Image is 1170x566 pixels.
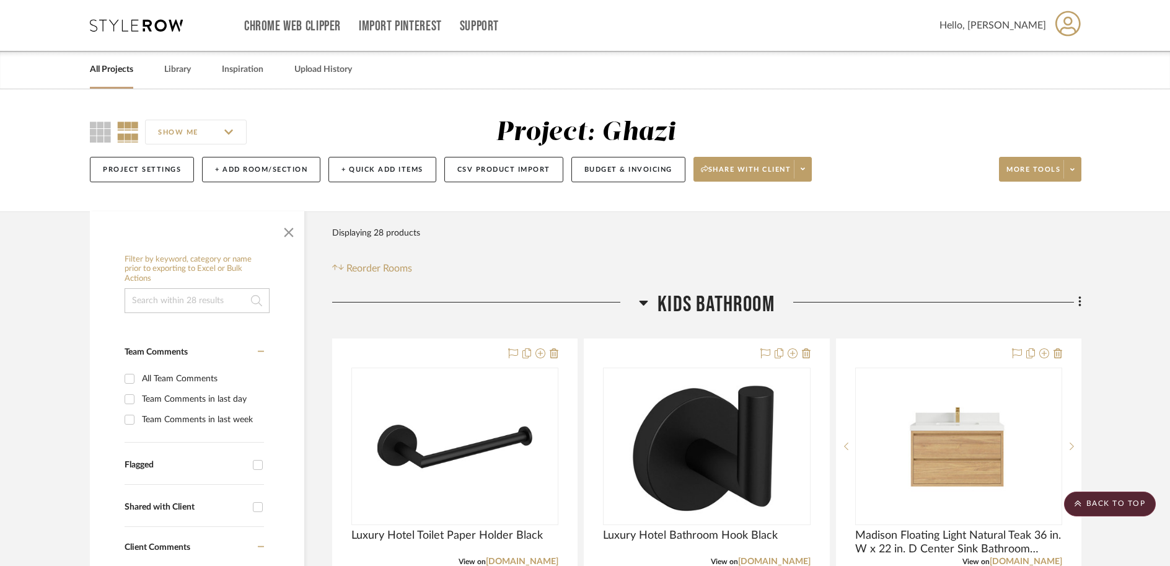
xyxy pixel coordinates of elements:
[856,369,1061,523] img: Madison Floating Light Natural Teak 36 in. W x 22 in. D Center Sink Bathroom Vanity, White Quartz
[1064,492,1156,516] scroll-to-top-button: BACK TO TOP
[164,61,191,78] a: Library
[125,288,270,313] input: Search within 28 results
[125,348,188,356] span: Team Comments
[711,558,738,565] span: View on
[202,157,320,182] button: + Add Room/Section
[1006,165,1060,184] span: More tools
[444,157,563,182] button: CSV Product Import
[571,157,685,182] button: Budget & Invoicing
[142,369,261,389] div: All Team Comments
[142,389,261,409] div: Team Comments in last day
[125,255,270,284] h6: Filter by keyword, category or name prior to exporting to Excel or Bulk Actions
[351,529,543,542] span: Luxury Hotel Toilet Paper Holder Black
[294,61,352,78] a: Upload History
[328,157,436,182] button: + Quick Add Items
[496,120,676,146] div: Project: Ghazi
[346,261,412,276] span: Reorder Rooms
[125,460,247,471] div: Flagged
[377,369,532,524] img: Luxury Hotel Toilet Paper Holder Black
[939,18,1046,33] span: Hello, [PERSON_NAME]
[962,558,990,565] span: View on
[460,21,499,32] a: Support
[855,529,1062,556] span: Madison Floating Light Natural Teak 36 in. W x 22 in. D Center Sink Bathroom Vanity, White Quartz
[603,529,778,542] span: Luxury Hotel Bathroom Hook Black
[738,557,811,566] a: [DOMAIN_NAME]
[90,157,194,182] button: Project Settings
[658,291,775,318] span: Kids Bathroom
[359,21,442,32] a: Import Pinterest
[276,218,301,242] button: Close
[701,165,791,184] span: Share with client
[693,157,812,182] button: Share with client
[244,21,341,32] a: Chrome Web Clipper
[90,61,133,78] a: All Projects
[617,369,798,524] img: Luxury Hotel Bathroom Hook Black
[142,410,261,430] div: Team Comments in last week
[332,221,420,245] div: Displaying 28 products
[222,61,263,78] a: Inspiration
[486,557,558,566] a: [DOMAIN_NAME]
[990,557,1062,566] a: [DOMAIN_NAME]
[125,543,190,552] span: Client Comments
[332,261,412,276] button: Reorder Rooms
[125,502,247,513] div: Shared with Client
[999,157,1081,182] button: More tools
[459,558,486,565] span: View on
